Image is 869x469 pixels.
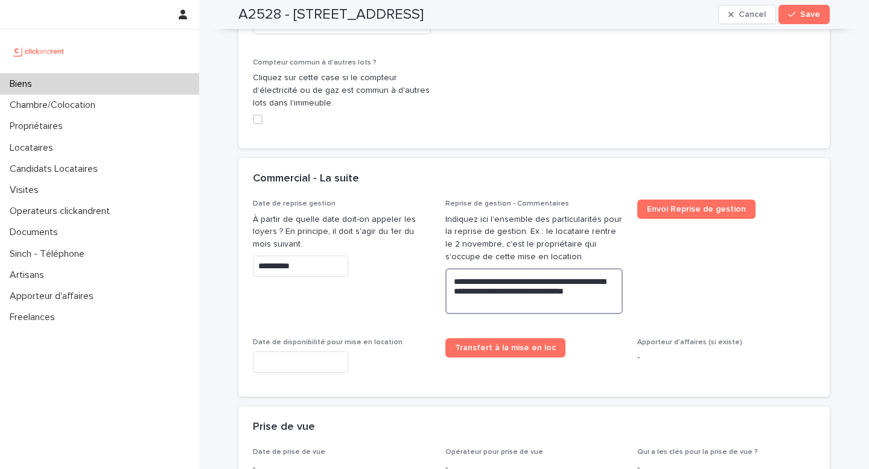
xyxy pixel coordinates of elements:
[253,172,359,186] h2: Commercial - La suite
[647,205,746,213] span: Envoi Reprise de gestion
[5,291,103,302] p: Apporteur d'affaires
[445,213,623,263] p: Indiquez ici l'ensemble des particularités pour la reprise de gestion. Ex : le locataire rentre l...
[637,339,742,346] span: Apporteur d'affaires (si existe)
[5,163,107,175] p: Candidats Locataires
[5,184,48,196] p: Visites
[253,72,431,109] p: Cliquez sur cette case si le compteur d'électricité ou de gaz est commun à d'autres lots dans l'i...
[637,449,758,456] span: Qui a les clés pour la prise de vue ?
[253,421,315,434] h2: Prise de vue
[778,5,830,24] button: Save
[5,206,119,217] p: Operateurs clickandrent
[445,338,565,357] a: Transfert à la mise en loc
[10,39,68,63] img: UCB0brd3T0yccxBKYDjQ
[445,449,543,456] span: Opérateur pour prise de vue
[5,312,65,323] p: Freelances
[253,339,403,346] span: Date de disponibilité pour mise en location
[5,227,68,238] p: Documents
[253,213,431,251] p: À partir de quelle date doit-on appeler les loyers ? En principe, il doit s'agir du 1er du mois s...
[718,5,776,24] button: Cancel
[5,269,54,281] p: Artisans
[253,449,325,456] span: Date de prise de vue
[253,59,377,66] span: Compteur commun à d'autres lots ?
[5,248,94,260] p: Sinch - Téléphone
[637,351,815,364] p: -
[637,200,756,219] a: Envoi Reprise de gestion
[5,121,72,132] p: Propriétaires
[5,99,105,111] p: Chambre/Colocation
[5,142,63,154] p: Locataires
[739,10,766,19] span: Cancel
[800,10,820,19] span: Save
[5,78,42,90] p: Biens
[238,6,424,24] h2: A2528 - [STREET_ADDRESS]
[253,200,336,207] span: Date de reprise gestion
[445,200,569,207] span: Reprise de gestion - Commentaires
[455,344,556,352] span: Transfert à la mise en loc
